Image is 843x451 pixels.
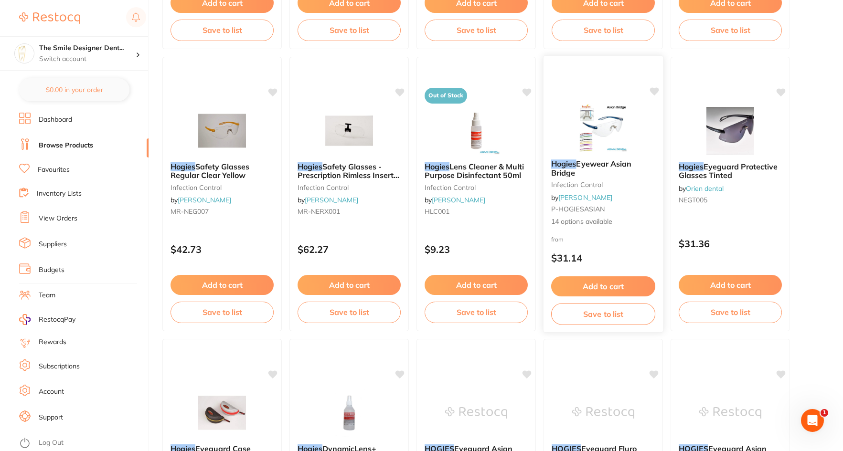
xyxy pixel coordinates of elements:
[39,43,136,53] h4: The Smile Designer Dental Studio
[551,159,632,178] span: Eyewear Asian Bridge
[298,207,340,216] span: MR-NERX001
[298,20,401,41] button: Save to list
[318,107,380,155] img: Hogies Safety Glasses - Prescription Rimless Insert and Case
[178,196,231,204] a: [PERSON_NAME]
[551,303,655,325] button: Save to list
[679,162,778,180] span: Eyeguard Protective Glasses Tinted
[425,162,528,180] b: Hogies Lens Cleaner & Multi Purpose Disinfectant 50ml
[171,20,274,41] button: Save to list
[39,115,72,125] a: Dashboard
[425,162,449,171] em: Hogies
[551,159,576,168] em: Hogies
[39,413,63,422] a: Support
[801,409,824,432] iframe: Intercom live chat
[551,217,655,226] span: 14 options available
[318,389,380,437] img: Hogies DynamicLens+ Eyewear Cleaner, 200ml Bottle
[425,275,528,295] button: Add to cart
[558,193,612,201] a: [PERSON_NAME]
[425,162,524,180] span: Lens Cleaner & Multi Purpose Disinfectant 50ml
[298,162,401,180] b: Hogies Safety Glasses - Prescription Rimless Insert and Case
[445,389,507,437] img: HOGIES Eyeguard Asian Bridge Fluoro Pink Frame Clear Lens
[679,238,782,249] p: $31.36
[679,184,724,193] span: by
[37,189,82,199] a: Inventory Lists
[19,314,75,325] a: RestocqPay
[551,205,605,213] span: P-HOGIESASIAN
[679,275,782,295] button: Add to cart
[191,107,253,155] img: Hogies Safety Glasses Regular Clear Yellow
[39,291,55,300] a: Team
[39,315,75,325] span: RestocqPay
[39,337,66,347] a: Rewards
[19,314,31,325] img: RestocqPay
[686,184,724,193] a: Orien dental
[171,302,274,323] button: Save to list
[171,244,274,255] p: $42.73
[425,196,485,204] span: by
[425,244,528,255] p: $9.23
[572,389,634,437] img: HOGIES Eyeguard Fluro Gold Frame Grey Tint Lens
[298,162,399,189] span: Safety Glasses - Prescription Rimless Insert and Case
[39,265,64,275] a: Budgets
[679,196,707,204] span: NEGT005
[171,162,195,171] em: Hogies
[39,362,80,371] a: Subscriptions
[298,275,401,295] button: Add to cart
[38,165,70,175] a: Favourites
[15,44,34,63] img: The Smile Designer Dental Studio
[552,20,655,41] button: Save to list
[551,235,564,242] span: from
[425,20,528,41] button: Save to list
[19,7,80,29] a: Restocq Logo
[679,20,782,41] button: Save to list
[171,275,274,295] button: Add to cart
[19,12,80,24] img: Restocq Logo
[551,276,655,297] button: Add to cart
[171,184,274,191] small: infection control
[39,141,93,150] a: Browse Products
[19,436,146,451] button: Log Out
[39,240,67,249] a: Suppliers
[171,207,209,216] span: MR-NEG007
[551,159,655,177] b: Hogies Eyewear Asian Bridge
[19,78,129,101] button: $0.00 in your order
[551,252,655,263] p: $31.14
[679,302,782,323] button: Save to list
[679,162,704,171] em: Hogies
[39,387,64,397] a: Account
[572,104,634,152] img: Hogies Eyewear Asian Bridge
[171,196,231,204] span: by
[551,181,655,189] small: infection control
[699,107,761,155] img: Hogies Eyeguard Protective Glasses Tinted
[298,196,358,204] span: by
[39,438,64,448] a: Log Out
[445,107,507,155] img: Hogies Lens Cleaner & Multi Purpose Disinfectant 50ml
[821,409,828,417] span: 1
[171,162,249,180] span: Safety Glasses Regular Clear Yellow
[425,302,528,323] button: Save to list
[432,196,485,204] a: [PERSON_NAME]
[171,162,274,180] b: Hogies Safety Glasses Regular Clear Yellow
[298,302,401,323] button: Save to list
[425,184,528,191] small: infection control
[191,389,253,437] img: Hogies Eyeguard Case
[679,162,782,180] b: Hogies Eyeguard Protective Glasses Tinted
[39,214,77,223] a: View Orders
[298,244,401,255] p: $62.27
[425,207,449,216] span: HLC001
[298,162,322,171] em: Hogies
[298,184,401,191] small: infection control
[699,389,761,437] img: HOGIES Eyeguard Asian Bridge Black Frame Clear Lens
[551,193,612,201] span: by
[39,54,136,64] p: Switch account
[305,196,358,204] a: [PERSON_NAME]
[425,88,467,104] span: Out of Stock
